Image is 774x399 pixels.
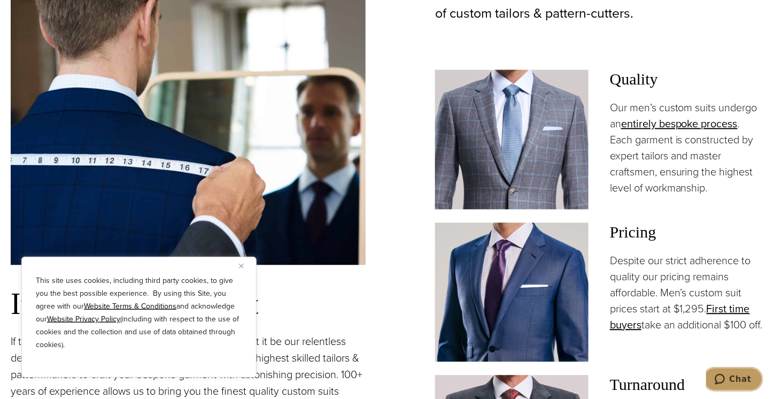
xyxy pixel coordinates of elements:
[610,99,763,196] p: Our men’s custom suits undergo an . Each garment is constructed by expert tailors and master craf...
[11,286,366,322] h3: It’s All About the Fit
[239,264,244,268] img: Close
[84,301,176,312] a: Website Terms & Conditions
[435,70,589,209] img: Client in Zegna grey windowpane bespoke suit with white shirt and light blue tie.
[621,116,738,132] a: entirely bespoke process
[36,274,242,351] p: This site uses cookies, including third party cookies, to give you the best possible experience. ...
[47,313,120,325] a: Website Privacy Policy
[610,375,763,394] h3: Turnaround
[610,222,763,242] h3: Pricing
[239,259,252,272] button: Close
[610,301,750,333] a: First time buyers
[610,252,763,333] p: Despite our strict adherence to quality our pricing remains affordable. Men’s custom suit prices ...
[435,222,589,362] img: Client in blue solid custom made suit with white shirt and navy tie. Fabric by Scabal.
[610,70,763,89] h3: Quality
[706,367,763,394] iframe: Opens a widget where you can chat to one of our agents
